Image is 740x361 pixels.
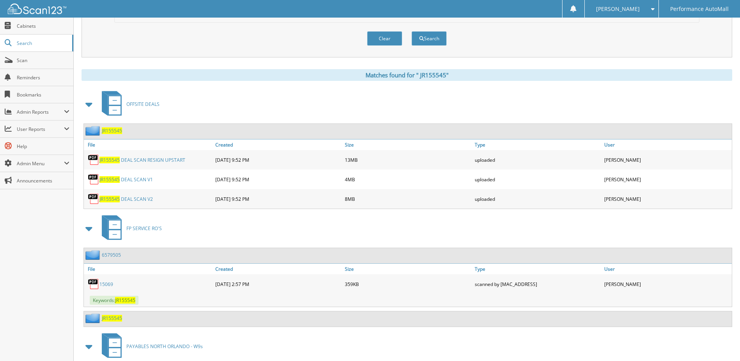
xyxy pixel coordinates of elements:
span: J R 1 5 5 5 4 5 [99,176,120,183]
span: Cabinets [17,23,69,29]
div: scanned by [MAC_ADDRESS] [473,276,602,292]
div: 359KB [343,276,472,292]
a: JR155545 [102,315,122,322]
button: Clear [367,31,402,46]
a: Size [343,139,472,150]
a: File [84,139,213,150]
span: Help [17,143,69,150]
a: File [84,264,213,274]
a: 15069 [99,281,113,288]
div: uploaded [473,152,602,168]
a: JR155545 DEAL SCAN V1 [99,176,153,183]
div: [PERSON_NAME] [602,191,732,207]
div: [DATE] 9:52 PM [213,191,343,207]
img: PDF.png [88,154,99,166]
span: Search [17,40,68,46]
span: O F F S I T E D E A L S [126,101,160,107]
div: [DATE] 9:52 PM [213,172,343,187]
img: folder2.png [85,126,102,136]
a: FP SERVICE RO'S [97,213,162,244]
a: Type [473,139,602,150]
div: [PERSON_NAME] [602,276,732,292]
a: Size [343,264,472,274]
span: J R 1 5 5 5 4 5 [99,157,120,163]
div: 13MB [343,152,472,168]
span: F P S E R V I C E R O ' S [126,225,162,232]
span: J R 1 5 5 5 4 5 [115,297,135,304]
span: Scan [17,57,69,64]
img: folder2.png [85,313,102,323]
span: J R 1 5 5 5 4 5 [99,196,120,202]
div: [DATE] 9:52 PM [213,152,343,168]
span: Keywords: [90,296,138,305]
img: PDF.png [88,173,99,185]
img: PDF.png [88,193,99,205]
a: Created [213,264,343,274]
span: J R 1 5 5 5 4 5 [102,127,122,134]
span: Bookmarks [17,91,69,98]
img: PDF.png [88,278,99,290]
a: Type [473,264,602,274]
img: folder2.png [85,250,102,260]
span: Performance AutoMall [670,7,729,11]
div: [PERSON_NAME] [602,152,732,168]
a: OFFSITE DEALS [97,89,160,120]
div: 8MB [343,191,472,207]
span: Reminders [17,74,69,81]
div: Matches found for " JR155545" [82,69,732,81]
div: [PERSON_NAME] [602,172,732,187]
span: User Reports [17,126,64,132]
iframe: Chat Widget [701,323,740,361]
a: User [602,139,732,150]
a: Created [213,139,343,150]
div: uploaded [473,191,602,207]
div: uploaded [473,172,602,187]
span: Admin Menu [17,160,64,167]
span: Admin Reports [17,109,64,115]
a: JR155545 DEAL SCAN RESIGN UPSTART [99,157,185,163]
a: JR155545 DEAL SCAN V2 [99,196,153,202]
span: [PERSON_NAME] [596,7,640,11]
span: Announcements [17,177,69,184]
a: User [602,264,732,274]
a: 6579505 [102,252,121,258]
img: scan123-logo-white.svg [8,4,66,14]
button: Search [412,31,447,46]
div: [DATE] 2:57 PM [213,276,343,292]
a: JR155545 [102,127,122,134]
span: J R 1 5 5 5 4 5 [102,315,122,322]
span: P A Y A B L E S N O R T H O R L A N D O - W 9 s [126,343,203,350]
div: 4MB [343,172,472,187]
